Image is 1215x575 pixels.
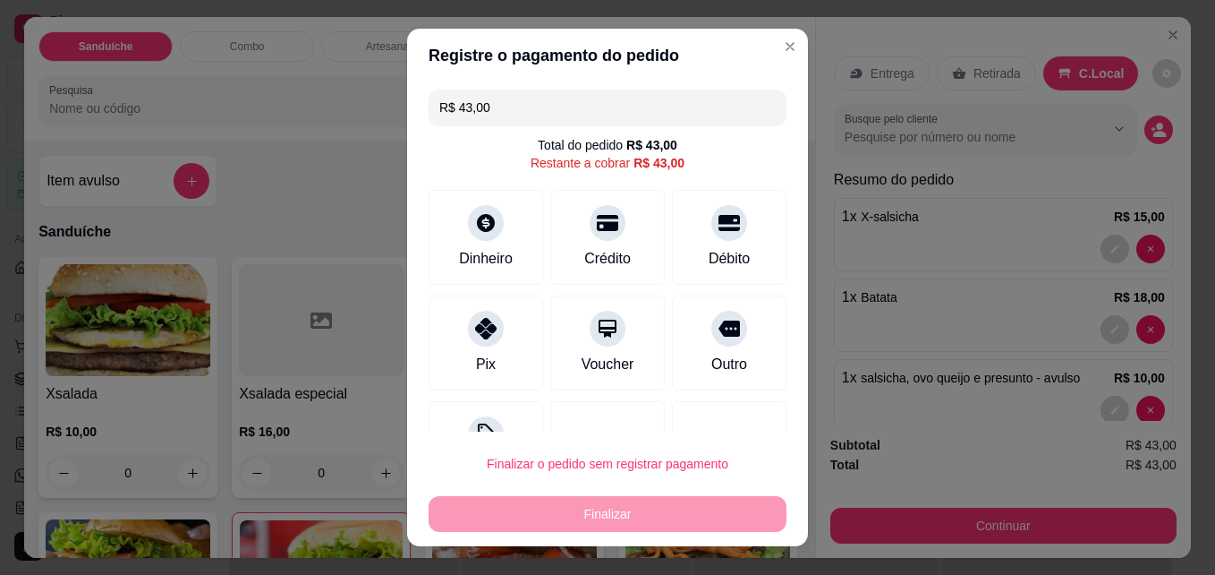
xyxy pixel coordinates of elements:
[407,29,808,82] header: Registre o pagamento do pedido
[709,248,750,270] div: Débito
[476,354,496,375] div: Pix
[459,248,513,270] div: Dinheiro
[584,248,631,270] div: Crédito
[633,154,684,172] div: R$ 43,00
[439,90,776,125] input: Ex.: hambúrguer de cordeiro
[531,154,684,172] div: Restante a cobrar
[538,136,677,154] div: Total do pedido
[582,354,634,375] div: Voucher
[429,446,786,482] button: Finalizar o pedido sem registrar pagamento
[626,136,677,154] div: R$ 43,00
[711,354,747,375] div: Outro
[776,32,804,61] button: Close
